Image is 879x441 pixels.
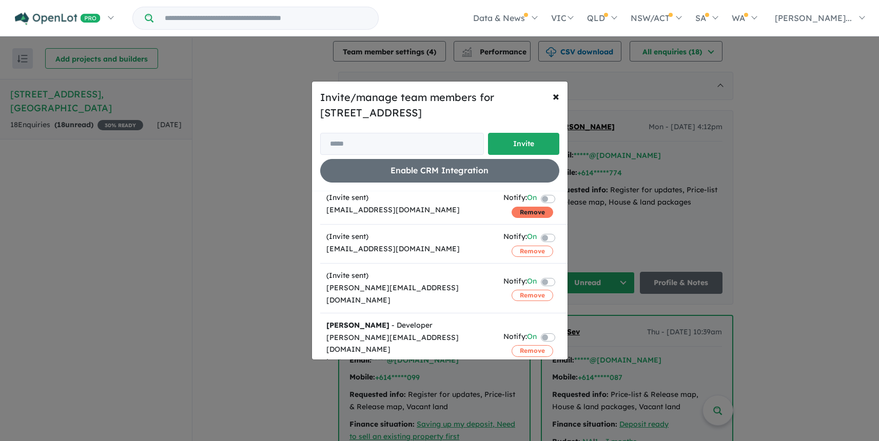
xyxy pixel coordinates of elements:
[326,204,491,216] div: [EMAIL_ADDRESS][DOMAIN_NAME]
[512,246,553,257] button: Remove
[527,231,537,245] span: On
[527,331,537,345] span: On
[503,192,537,206] div: Notify:
[512,207,553,218] button: Remove
[553,88,559,104] span: ×
[326,319,491,332] div: - Developer
[326,270,491,282] div: (Invite sent)
[503,231,537,245] div: Notify:
[320,90,559,121] h5: Invite/manage team members for [STREET_ADDRESS]
[326,282,491,307] div: [PERSON_NAME][EMAIL_ADDRESS][DOMAIN_NAME]
[15,12,101,25] img: Openlot PRO Logo White
[512,345,553,356] button: Remove
[503,275,537,289] div: Notify:
[503,331,537,345] div: Notify:
[326,192,491,204] div: (Invite sent)
[368,357,399,366] span: Just now
[326,320,389,330] strong: [PERSON_NAME]
[527,275,537,289] span: On
[488,133,559,155] button: Invite
[326,231,491,243] div: (Invite sent)
[320,159,559,182] button: Enable CRM Integration
[326,332,491,356] div: [PERSON_NAME][EMAIL_ADDRESS][DOMAIN_NAME]
[512,290,553,301] button: Remove
[326,356,491,368] div: Last access:
[775,13,852,23] span: [PERSON_NAME]...
[326,243,491,255] div: [EMAIL_ADDRESS][DOMAIN_NAME]
[527,192,537,206] span: On
[155,7,376,29] input: Try estate name, suburb, builder or developer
